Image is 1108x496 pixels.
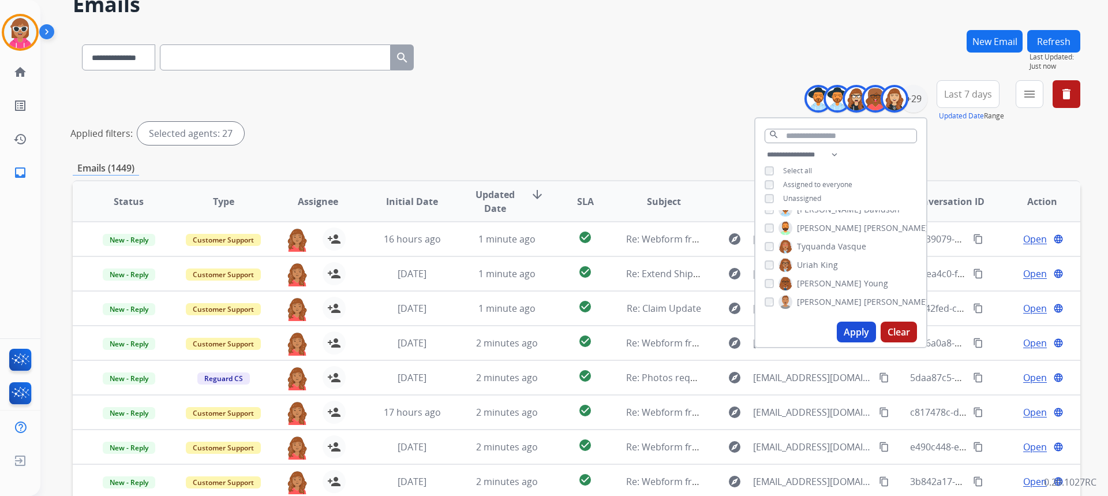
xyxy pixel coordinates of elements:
mat-icon: person_add [327,475,341,488]
span: Open [1023,336,1047,350]
mat-icon: language [1053,407,1064,417]
mat-icon: explore [728,475,742,488]
mat-icon: arrow_downward [530,188,544,202]
mat-icon: content_copy [973,476,983,487]
mat-icon: language [1053,303,1064,314]
span: New - Reply [103,372,155,385]
mat-icon: delete [1060,87,1073,101]
th: Action [986,181,1080,222]
span: [PERSON_NAME] [864,222,929,234]
span: [EMAIL_ADDRESS][DOMAIN_NAME] [753,440,872,454]
span: 5daa87c5-1360-4fc3-aacd-4da315663abe [910,371,1086,384]
span: [DATE] [398,337,426,349]
button: New Email [967,30,1023,53]
span: c817478c-d145-44c6-86fe-c16b8f900e58 [910,406,1082,419]
span: [EMAIL_ADDRESS][DOMAIN_NAME] [753,301,872,315]
img: agent-avatar [286,331,309,356]
mat-icon: person_add [327,336,341,350]
mat-icon: explore [728,440,742,454]
span: 17 hours ago [384,406,441,419]
span: [EMAIL_ADDRESS][DOMAIN_NAME] [753,371,872,385]
span: Open [1023,475,1047,488]
div: +29 [900,85,927,113]
mat-icon: person_add [327,232,341,246]
mat-icon: content_copy [973,303,983,314]
button: Last 7 days [937,80,1000,108]
mat-icon: language [1053,372,1064,383]
span: [DATE] [398,441,426,453]
span: [EMAIL_ADDRESS][DOMAIN_NAME] [753,336,872,350]
mat-icon: home [13,65,27,79]
p: Applied filters: [70,126,133,140]
span: Unassigned [783,193,821,203]
span: 1 minute ago [478,267,536,280]
mat-icon: content_copy [973,372,983,383]
span: [PERSON_NAME] [864,296,929,308]
span: Customer Support [186,407,261,419]
mat-icon: language [1053,338,1064,348]
span: Customer Support [186,476,261,488]
span: [DATE] [398,475,426,488]
span: Select all [783,166,812,176]
span: [EMAIL_ADDRESS][DOMAIN_NAME] [753,405,872,419]
mat-icon: content_copy [879,476,889,487]
span: [EMAIL_ADDRESS][DOMAIN_NAME] [753,475,872,488]
span: Customer Support [186,303,261,315]
img: agent-avatar [286,262,309,286]
mat-icon: check_circle [578,230,592,244]
button: Updated Date [939,111,984,121]
mat-icon: search [769,129,779,140]
mat-icon: inbox [13,166,27,180]
span: Last 7 days [944,92,992,96]
mat-icon: check_circle [578,265,592,279]
span: 1 minute ago [478,233,536,245]
span: [PERSON_NAME] [797,222,862,234]
mat-icon: content_copy [879,372,889,383]
span: Re: Webform from [EMAIL_ADDRESS][DOMAIN_NAME] on [DATE] [626,406,903,419]
mat-icon: check_circle [578,438,592,452]
mat-icon: explore [728,267,742,281]
mat-icon: check_circle [578,473,592,487]
span: Assignee [298,195,338,208]
span: 16 hours ago [384,233,441,245]
span: 1 minute ago [478,302,536,315]
mat-icon: content_copy [973,234,983,244]
span: Subject [647,195,681,208]
span: Re: Webform from [EMAIL_ADDRESS][DOMAIN_NAME] on [DATE] [626,337,903,349]
p: Emails (1449) [73,161,139,176]
span: New - Reply [103,268,155,281]
mat-icon: content_copy [973,268,983,279]
span: Re: Webform from [EMAIL_ADDRESS][DOMAIN_NAME] on [DATE] [626,441,903,453]
mat-icon: person_add [327,440,341,454]
mat-icon: language [1053,442,1064,452]
span: 2 minutes ago [476,475,538,488]
mat-icon: explore [728,371,742,385]
img: agent-avatar [286,435,309,460]
mat-icon: check_circle [578,404,592,417]
button: Refresh [1027,30,1080,53]
span: 2 minutes ago [476,441,538,453]
span: [EMAIL_ADDRESS][DOMAIN_NAME] [753,267,872,281]
span: New - Reply [103,234,155,246]
span: Range [939,111,1004,121]
mat-icon: person_add [327,371,341,385]
span: New - Reply [103,407,155,419]
span: Re: Webform from [PERSON_NAME][EMAIL_ADDRESS][DOMAIN_NAME] on [DATE] [626,233,975,245]
span: Open [1023,301,1047,315]
span: Reguard CS [197,372,250,385]
span: Re: Claim Update [627,302,701,315]
button: Apply [837,322,876,342]
mat-icon: explore [728,336,742,350]
span: 3b842a17-81b9-4a6d-8b7c-bd3f0914de87 [910,475,1089,488]
span: New - Reply [103,303,155,315]
span: Just now [1030,62,1080,71]
span: Open [1023,371,1047,385]
span: Status [114,195,144,208]
button: Clear [881,322,917,342]
span: New - Reply [103,442,155,454]
span: Initial Date [386,195,438,208]
mat-icon: content_copy [973,407,983,417]
img: agent-avatar [286,401,309,425]
mat-icon: explore [728,405,742,419]
span: Re: Photos required for your Reguard claim [626,371,815,384]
